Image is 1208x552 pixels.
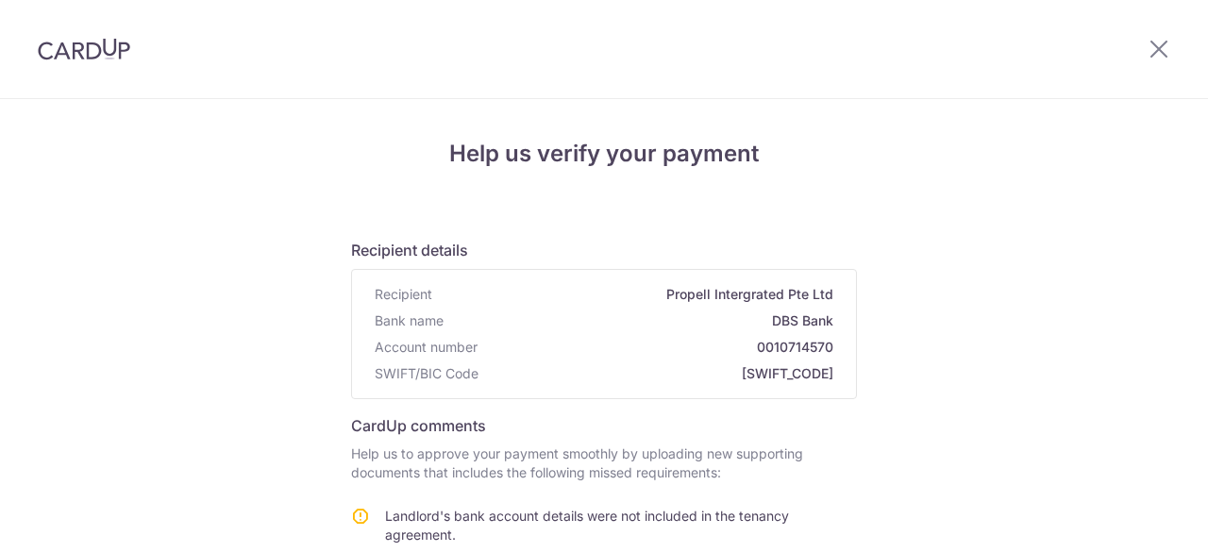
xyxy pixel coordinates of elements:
[375,364,478,383] span: SWIFT/BIC Code
[375,285,432,304] span: Recipient
[351,137,857,171] h4: Help us verify your payment
[351,239,857,261] h6: Recipient details
[351,414,857,437] h6: CardUp comments
[486,364,833,383] span: [SWIFT_CODE]
[385,508,789,543] span: Landlord's bank account details were not included in the tenancy agreement.
[375,311,444,330] span: Bank name
[451,311,833,330] span: DBS Bank
[440,285,833,304] span: Propell Intergrated Pte Ltd
[351,444,857,482] p: Help us to approve your payment smoothly by uploading new supporting documents that includes the ...
[38,38,130,60] img: CardUp
[375,338,478,357] span: Account number
[485,338,833,357] span: 0010714570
